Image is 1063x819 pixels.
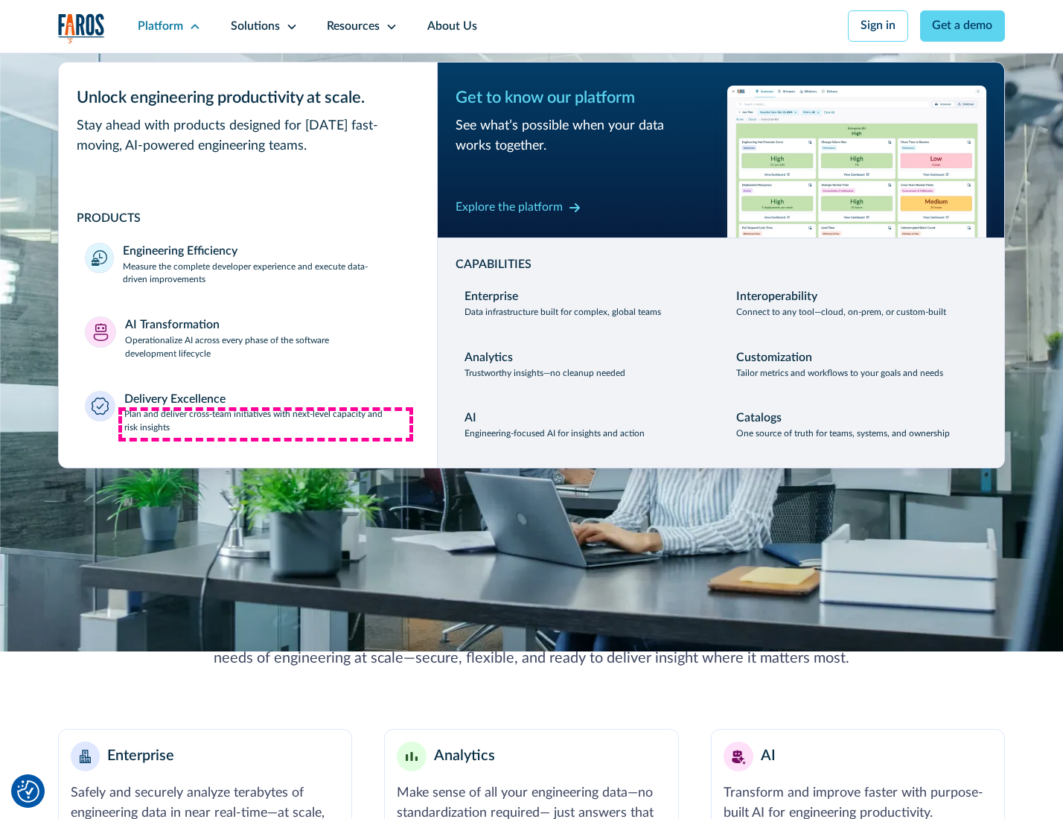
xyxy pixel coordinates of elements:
[123,261,410,287] p: Measure the complete developer experience and execute data-driven improvements
[17,780,39,803] img: Revisit consent button
[138,18,183,36] div: Platform
[77,86,420,110] div: Unlock engineering productivity at scale.
[77,307,420,370] a: AI TransformationOperationalize AI across every phase of the software development lifecycle
[80,750,92,763] img: Enterprise building blocks or structure icon
[736,409,782,427] div: Catalogs
[456,116,715,156] div: See what’s possible when your data works together.
[77,234,420,296] a: Engineering EfficiencyMeasure the complete developer experience and execute data-driven improvements
[736,367,943,380] p: Tailor metrics and workflows to your goals and needs
[456,196,581,220] a: Explore the platform
[77,210,420,228] div: PRODUCTS
[125,316,220,334] div: AI Transformation
[465,367,625,380] p: Trustworthy insights—no cleanup needed
[327,18,380,36] div: Resources
[465,306,661,319] p: Data infrastructure built for complex, global teams
[727,401,987,450] a: CatalogsOne source of truth for teams, systems, and ownership
[77,116,420,156] div: Stay ahead with products designed for [DATE] fast-moving, AI-powered engineering teams.
[465,427,645,441] p: Engineering-focused AI for insights and action
[465,349,513,367] div: Analytics
[848,10,908,42] a: Sign in
[465,288,518,306] div: Enterprise
[727,86,987,237] img: Workflow productivity trends heatmap chart
[456,256,987,274] div: CAPABILITIES
[456,340,715,389] a: AnalyticsTrustworthy insights—no cleanup needed
[124,408,411,435] p: Plan and deliver cross-team initiatives with next-level capacity and risk insights
[123,243,237,261] div: Engineering Efficiency
[456,401,715,450] a: AIEngineering-focused AI for insights and action
[456,279,715,328] a: EnterpriseData infrastructure built for complex, global teams
[727,340,987,389] a: CustomizationTailor metrics and workflows to your goals and needs
[434,745,495,768] div: Analytics
[58,13,106,44] a: home
[58,13,106,44] img: Logo of the analytics and reporting company Faros.
[17,780,39,803] button: Cookie Settings
[125,334,411,361] p: Operationalize AI across every phase of the software development lifecycle
[58,53,1006,468] nav: Platform
[761,745,776,768] div: AI
[736,306,946,319] p: Connect to any tool—cloud, on-prem, or custom-built
[727,745,750,768] img: AI robot or assistant icon
[124,391,226,409] div: Delivery Excellence
[736,349,812,367] div: Customization
[920,10,1006,42] a: Get a demo
[77,382,420,444] a: Delivery ExcellencePlan and deliver cross-team initiatives with next-level capacity and risk insi...
[231,18,280,36] div: Solutions
[465,409,476,427] div: AI
[406,752,418,762] img: Minimalist bar chart analytics icon
[107,745,174,768] div: Enterprise
[727,279,987,328] a: InteroperabilityConnect to any tool—cloud, on-prem, or custom-built
[736,427,950,441] p: One source of truth for teams, systems, and ownership
[736,288,817,306] div: Interoperability
[456,86,715,110] div: Get to know our platform
[456,199,563,217] div: Explore the platform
